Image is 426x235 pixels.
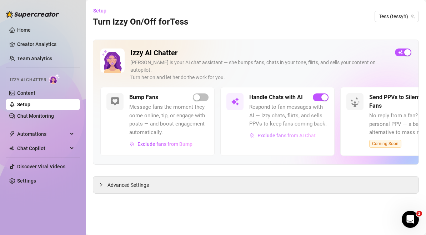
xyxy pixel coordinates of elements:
span: Respond to fan messages with AI — Izzy chats, flirts, and sells PPVs to keep fans coming back. [249,103,329,128]
span: Automations [17,128,68,140]
span: Setup [93,8,106,14]
button: Exclude fans from Bump [129,138,193,150]
img: Chat Copilot [9,146,14,151]
img: silent-fans-ppv-o-N6Mmdf.svg [350,97,362,108]
div: collapsed [99,181,107,189]
a: Chat Monitoring [17,113,54,119]
img: logo-BBDzfeDw.svg [6,11,59,18]
a: Setup [17,102,30,107]
span: Exclude fans from AI Chat [257,133,316,138]
a: Creator Analytics [17,39,74,50]
button: Exclude fans from AI Chat [249,130,316,141]
img: AI Chatter [49,74,60,84]
img: svg%3e [250,133,255,138]
img: svg%3e [231,97,239,106]
iframe: Intercom live chat [402,211,419,228]
a: Discover Viral Videos [17,164,65,169]
span: Advanced Settings [107,181,149,189]
a: Content [17,90,35,96]
span: 2 [416,211,422,216]
a: Settings [17,178,36,184]
h3: Turn Izzy On/Off for Tess [93,16,188,28]
span: Izzy AI Chatter [10,77,46,83]
button: Setup [93,5,112,16]
h5: Bump Fans [129,93,158,102]
h5: Handle Chats with AI [249,93,303,102]
img: svg%3e [111,97,119,106]
span: collapsed [99,183,103,187]
span: thunderbolt [9,131,15,137]
img: Izzy AI Chatter [100,48,125,73]
span: team [411,14,415,19]
span: Message fans the moment they come online, tip, or engage with posts — and boost engagement automa... [129,103,209,137]
div: [PERSON_NAME] is your AI chat assistant — she bumps fans, chats in your tone, flirts, and sells y... [130,59,389,81]
a: Team Analytics [17,56,52,61]
h2: Izzy AI Chatter [130,48,389,57]
span: Coming Soon [369,140,401,148]
a: Home [17,27,31,33]
img: svg%3e [130,142,135,147]
span: Tess (tessyh) [379,11,415,22]
span: Chat Copilot [17,143,68,154]
span: Exclude fans from Bump [137,141,192,147]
